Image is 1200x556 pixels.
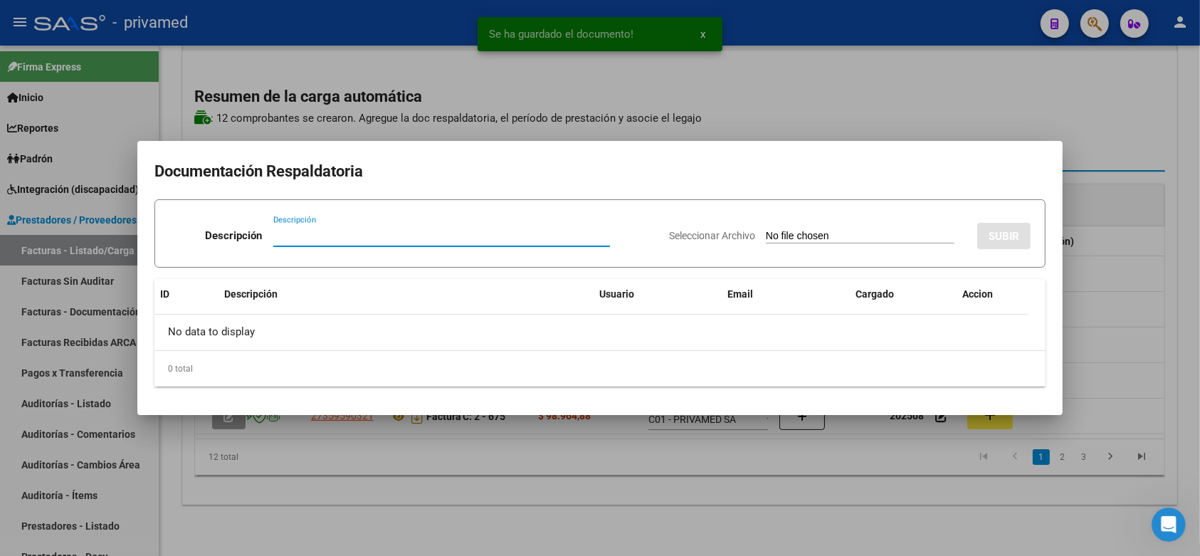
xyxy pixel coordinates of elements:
datatable-header-cell: Cargado [850,279,957,310]
div: 0 total [154,351,1046,387]
span: SUBIR [989,230,1019,243]
span: ID [160,288,169,300]
h2: Documentación Respaldatoria [154,158,1046,185]
iframe: Intercom live chat [1152,508,1186,542]
span: Usuario [599,288,634,300]
div: No data to display [154,315,1028,350]
datatable-header-cell: Descripción [219,279,594,310]
span: Accion [962,288,993,300]
datatable-header-cell: Usuario [594,279,722,310]
datatable-header-cell: Email [722,279,850,310]
span: Cargado [856,288,894,300]
datatable-header-cell: Accion [957,279,1028,310]
p: Descripción [205,228,262,244]
span: Descripción [224,288,278,300]
span: Email [727,288,753,300]
button: SUBIR [977,223,1031,249]
span: Seleccionar Archivo [669,230,755,241]
datatable-header-cell: ID [154,279,219,310]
